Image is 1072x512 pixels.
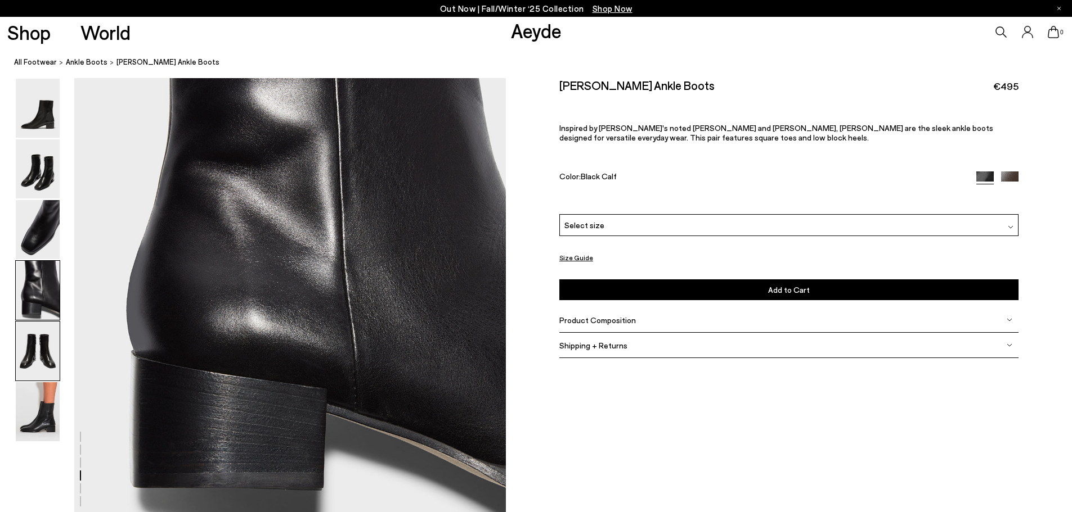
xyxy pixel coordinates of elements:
img: svg%3E [1007,342,1012,348]
span: €495 [993,79,1019,93]
img: Lee Leather Ankle Boots - Image 5 [16,321,60,380]
img: svg%3E [1007,317,1012,323]
img: Lee Leather Ankle Boots - Image 1 [16,79,60,138]
button: Size Guide [559,251,593,265]
p: Out Now | Fall/Winter ‘25 Collection [440,2,633,16]
span: Inspired by [PERSON_NAME]'s noted [PERSON_NAME] and [PERSON_NAME], [PERSON_NAME] are the sleek an... [559,123,993,142]
span: [PERSON_NAME] Ankle Boots [116,56,219,68]
img: svg%3E [1008,224,1013,230]
span: Select size [564,219,604,231]
span: Black Calf [581,171,617,181]
span: 0 [1059,29,1065,35]
a: ankle boots [66,56,107,68]
img: Lee Leather Ankle Boots - Image 2 [16,139,60,198]
button: Add to Cart [559,279,1019,300]
h2: [PERSON_NAME] Ankle Boots [559,78,715,92]
span: ankle boots [66,57,107,66]
nav: breadcrumb [14,47,1072,78]
div: Color: [559,171,961,184]
img: Lee Leather Ankle Boots - Image 4 [16,261,60,320]
span: Add to Cart [768,285,810,294]
a: 0 [1048,26,1059,38]
a: World [80,22,131,42]
img: Lee Leather Ankle Boots - Image 3 [16,200,60,259]
img: Lee Leather Ankle Boots - Image 6 [16,382,60,441]
span: Navigate to /collections/new-in [593,3,633,13]
a: All Footwear [14,56,57,68]
span: Product Composition [559,315,636,325]
a: Aeyde [511,19,562,42]
span: Shipping + Returns [559,341,627,350]
a: Shop [7,22,51,42]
